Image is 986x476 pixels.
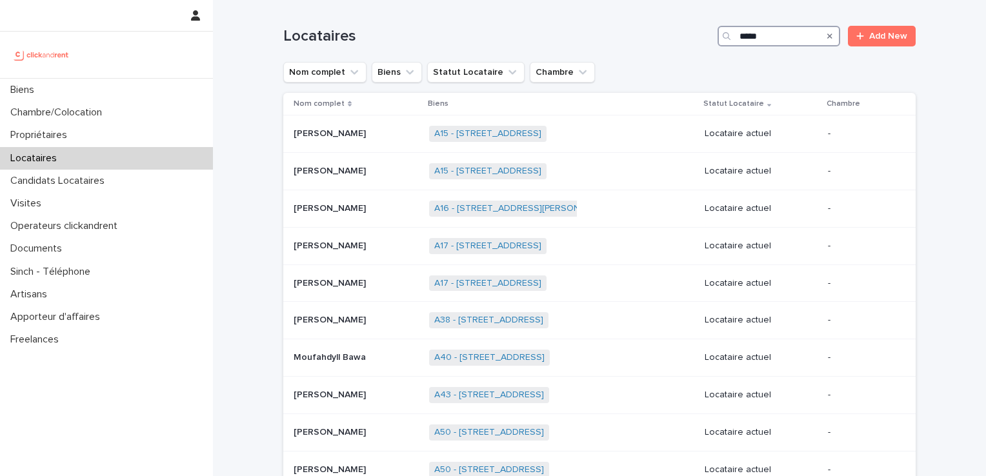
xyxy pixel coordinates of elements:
tr: [PERSON_NAME][PERSON_NAME] A15 - [STREET_ADDRESS] Locataire actuel- [283,115,916,153]
tr: [PERSON_NAME][PERSON_NAME] A43 - [STREET_ADDRESS] Locataire actuel- [283,376,916,413]
p: [PERSON_NAME] [294,424,368,438]
p: - [828,128,895,139]
p: Artisans [5,288,57,301]
p: Locataire actuel [705,427,818,438]
p: - [828,241,895,252]
p: Biens [428,97,448,111]
img: UCB0brd3T0yccxBKYDjQ [10,42,73,68]
p: - [828,315,895,326]
tr: [PERSON_NAME][PERSON_NAME] A17 - [STREET_ADDRESS] Locataire actuel- [283,227,916,264]
a: A15 - [STREET_ADDRESS] [434,128,541,139]
p: - [828,166,895,177]
p: Locataire actuel [705,390,818,401]
p: Locataire actuel [705,464,818,475]
p: Locataire actuel [705,203,818,214]
p: Visites [5,197,52,210]
p: [PERSON_NAME] [294,238,368,252]
p: Propriétaires [5,129,77,141]
button: Nom complet [283,62,367,83]
p: [PERSON_NAME] [294,126,368,139]
a: A43 - [STREET_ADDRESS] [434,390,544,401]
a: A17 - [STREET_ADDRESS] [434,241,541,252]
tr: [PERSON_NAME][PERSON_NAME] A38 - [STREET_ADDRESS] Locataire actuel- [283,302,916,339]
tr: [PERSON_NAME][PERSON_NAME] A16 - [STREET_ADDRESS][PERSON_NAME] Locataire actuel- [283,190,916,227]
p: [PERSON_NAME] [294,462,368,475]
p: Chambre [827,97,860,111]
p: - [828,352,895,363]
p: Locataire actuel [705,278,818,289]
tr: [PERSON_NAME][PERSON_NAME] A50 - [STREET_ADDRESS] Locataire actuel- [283,413,916,451]
p: Chambre/Colocation [5,106,112,119]
p: Sinch - Téléphone [5,266,101,278]
tr: Moufahdyll BawaMoufahdyll Bawa A40 - [STREET_ADDRESS] Locataire actuel- [283,339,916,377]
p: Locataires [5,152,67,164]
p: Locataire actuel [705,166,818,177]
p: [PERSON_NAME] [294,387,368,401]
p: - [828,278,895,289]
span: Add New [869,32,907,41]
p: Operateurs clickandrent [5,220,128,232]
p: Documents [5,243,72,255]
p: [PERSON_NAME] [294,312,368,326]
a: Add New [848,26,916,46]
p: - [828,427,895,438]
p: [PERSON_NAME] [294,201,368,214]
a: A50 - [STREET_ADDRESS] [434,427,544,438]
p: Locataire actuel [705,315,818,326]
p: [PERSON_NAME] [294,163,368,177]
a: A50 - [STREET_ADDRESS] [434,464,544,475]
tr: [PERSON_NAME][PERSON_NAME] A17 - [STREET_ADDRESS] Locataire actuel- [283,264,916,302]
p: Locataire actuel [705,241,818,252]
a: A38 - [STREET_ADDRESS] [434,315,543,326]
p: Candidats Locataires [5,175,115,187]
button: Biens [372,62,422,83]
p: Nom complet [294,97,345,111]
button: Chambre [530,62,595,83]
p: - [828,203,895,214]
p: Statut Locataire [703,97,764,111]
button: Statut Locataire [427,62,525,83]
p: [PERSON_NAME] [294,275,368,289]
tr: [PERSON_NAME][PERSON_NAME] A15 - [STREET_ADDRESS] Locataire actuel- [283,153,916,190]
p: Locataire actuel [705,128,818,139]
p: Moufahdyll Bawa [294,350,368,363]
a: A40 - [STREET_ADDRESS] [434,352,545,363]
a: A16 - [STREET_ADDRESS][PERSON_NAME] [434,203,612,214]
p: - [828,464,895,475]
h1: Locataires [283,27,712,46]
p: Locataire actuel [705,352,818,363]
p: Freelances [5,333,69,346]
input: Search [718,26,840,46]
p: - [828,390,895,401]
a: A17 - [STREET_ADDRESS] [434,278,541,289]
p: Biens [5,84,45,96]
a: A15 - [STREET_ADDRESS] [434,166,541,177]
p: Apporteur d'affaires [5,311,110,323]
